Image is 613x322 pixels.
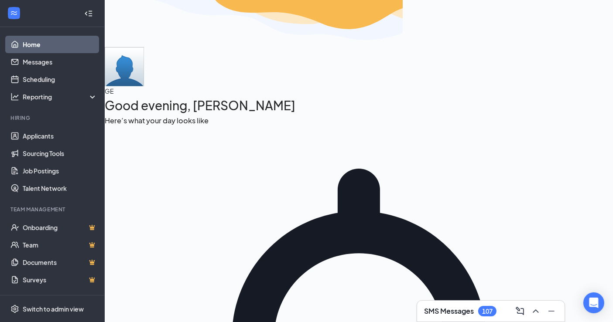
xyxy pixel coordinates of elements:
[105,47,144,86] img: Adriana Xique
[528,304,542,318] button: ChevronUp
[482,308,493,315] div: 107
[23,92,98,101] div: Reporting
[23,127,97,145] a: Applicants
[23,219,97,236] a: OnboardingCrown
[23,180,97,197] a: Talent Network
[10,305,19,313] svg: Settings
[23,305,84,313] div: Switch to admin view
[23,236,97,254] a: TeamCrown
[23,71,97,88] a: Scheduling
[23,271,97,288] a: SurveysCrown
[23,145,97,162] a: Sourcing Tools
[10,92,19,101] svg: Analysis
[105,96,613,115] h1: Good evening, [PERSON_NAME]
[23,254,97,271] a: DocumentsCrown
[544,304,558,318] button: Minimize
[424,306,474,316] h3: SMS Messages
[84,9,93,18] svg: Collapse
[512,304,526,318] button: ComposeMessage
[23,162,97,180] a: Job Postings
[105,115,613,126] h3: Here’s what your day looks like
[546,306,557,316] svg: Minimize
[583,292,604,313] div: Open Intercom Messenger
[10,206,96,213] div: Team Management
[531,306,541,316] svg: ChevronUp
[23,36,97,53] a: Home
[10,9,18,17] svg: WorkstreamLogo
[10,114,96,122] div: Hiring
[105,86,613,96] div: GE
[515,306,525,316] svg: ComposeMessage
[23,53,97,71] a: Messages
